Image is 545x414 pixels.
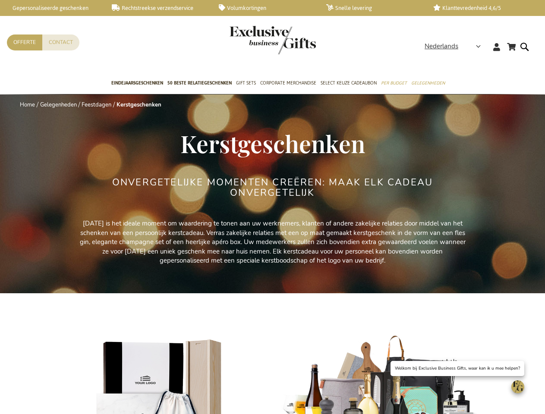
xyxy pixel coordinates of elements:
[111,73,163,94] a: Eindejaarsgeschenken
[321,78,377,88] span: Select Keuze Cadeaubon
[20,101,35,109] a: Home
[167,78,232,88] span: 50 beste relatiegeschenken
[260,73,316,94] a: Corporate Merchandise
[230,26,273,54] a: store logo
[180,127,365,159] span: Kerstgeschenken
[79,219,467,265] p: [DATE] is het ideale moment om waardering te tonen aan uw werknemers, klanten of andere zakelijke...
[236,73,256,94] a: Gift Sets
[236,78,256,88] span: Gift Sets
[381,78,407,88] span: Per Budget
[82,101,111,109] a: Feestdagen
[111,78,163,88] span: Eindejaarsgeschenken
[7,34,42,50] a: Offerte
[112,4,205,12] a: Rechtstreekse verzendservice
[260,78,316,88] span: Corporate Merchandise
[219,4,312,12] a: Volumkortingen
[321,73,377,94] a: Select Keuze Cadeaubon
[42,34,79,50] a: Contact
[411,78,445,88] span: Gelegenheden
[326,4,420,12] a: Snelle levering
[381,73,407,94] a: Per Budget
[111,177,435,198] h2: ONVERGETELIJKE MOMENTEN CREËREN: MAAK ELK CADEAU ONVERGETELIJK
[4,4,98,12] a: Gepersonaliseerde geschenken
[40,101,77,109] a: Gelegenheden
[117,101,161,109] strong: Kerstgeschenken
[411,73,445,94] a: Gelegenheden
[230,26,316,54] img: Exclusive Business gifts logo
[167,73,232,94] a: 50 beste relatiegeschenken
[433,4,527,12] a: Klanttevredenheid 4,6/5
[425,41,458,51] span: Nederlands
